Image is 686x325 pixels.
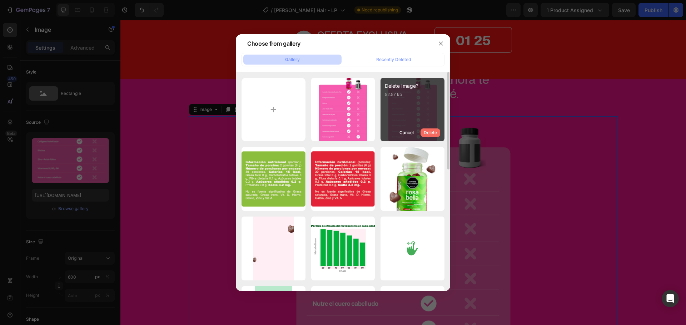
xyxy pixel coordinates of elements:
img: image [407,241,418,255]
div: 01 [335,12,350,28]
img: image [242,151,305,207]
div: Image [78,86,93,93]
button: Recently Deleted [344,55,443,65]
div: Cancel [399,130,414,136]
p: Te dijimos que somos mejores que cualquier competidor. Ahora te mostramos por qué. [185,39,381,81]
strong: TIEMPO LIMITADO [217,19,305,32]
div: Recently Deleted [376,56,411,63]
img: image [382,147,443,211]
img: image [253,217,294,280]
div: Delete [424,130,437,136]
p: OFERTA EXCLUSIVA POR [197,9,309,31]
img: image [311,151,375,207]
img: image [311,225,375,272]
button: Cancel [396,128,417,137]
img: image [319,78,367,142]
button: Delete [421,128,440,137]
div: Choose from gallery [247,39,300,48]
div: Gallery [285,56,300,63]
p: 52.57 kb [385,91,444,98]
div: 25 [353,12,371,28]
button: Gallery [243,55,342,65]
div: Delete Image? [385,82,444,90]
div: Open Intercom Messenger [662,290,679,307]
